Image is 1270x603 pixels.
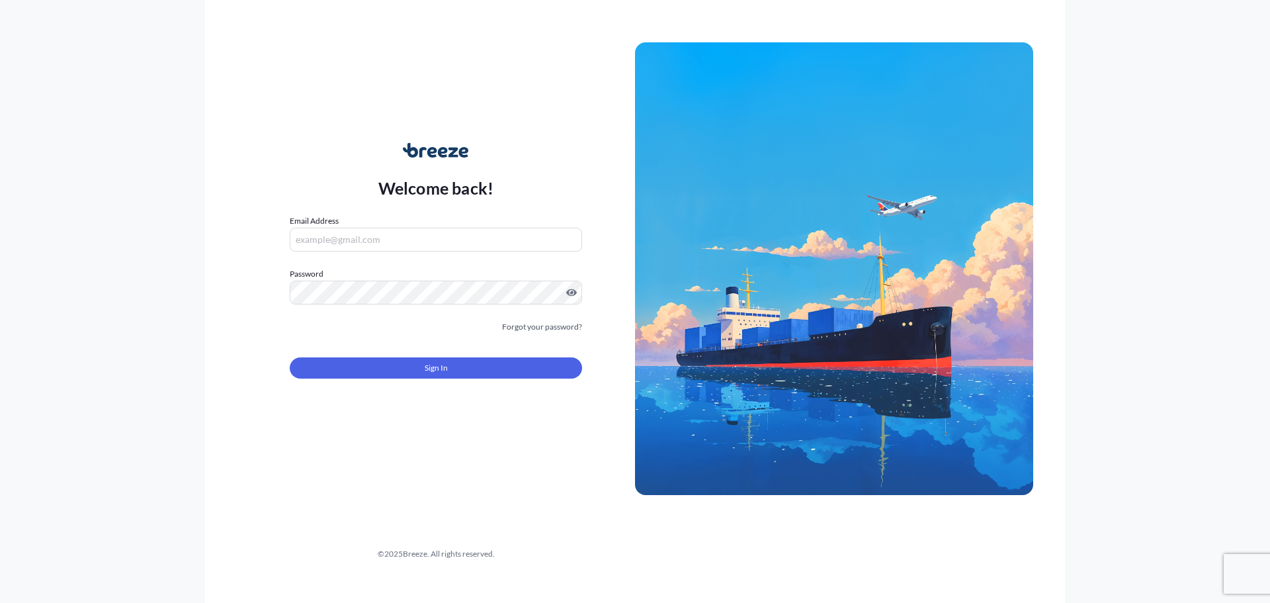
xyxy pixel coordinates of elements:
a: Forgot your password? [502,320,582,334]
input: example@gmail.com [290,228,582,252]
div: © 2025 Breeze. All rights reserved. [237,547,635,561]
span: Sign In [425,361,448,375]
label: Password [290,267,582,281]
button: Show password [566,287,577,298]
label: Email Address [290,214,339,228]
img: Ship illustration [635,42,1033,495]
button: Sign In [290,357,582,379]
p: Welcome back! [378,177,494,199]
